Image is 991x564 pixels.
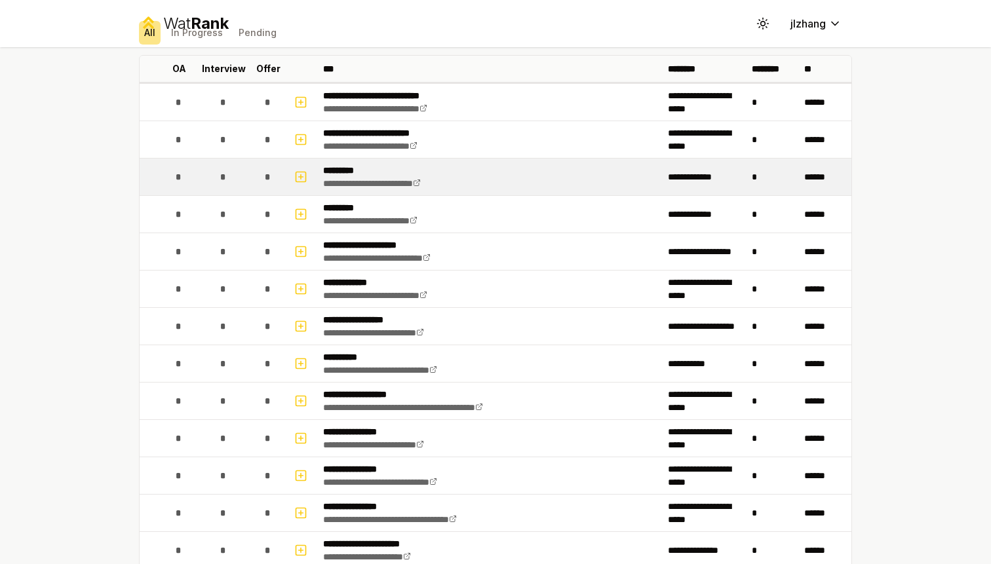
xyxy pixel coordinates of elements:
[166,21,228,45] button: In Progress
[139,21,161,45] button: All
[256,62,281,75] p: Offer
[172,62,186,75] p: OA
[163,13,229,34] div: Wat
[139,13,229,34] a: WatRank
[790,16,826,31] span: jlzhang
[202,62,246,75] p: Interview
[780,12,852,35] button: jlzhang
[233,21,282,45] button: Pending
[191,14,229,33] span: Rank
